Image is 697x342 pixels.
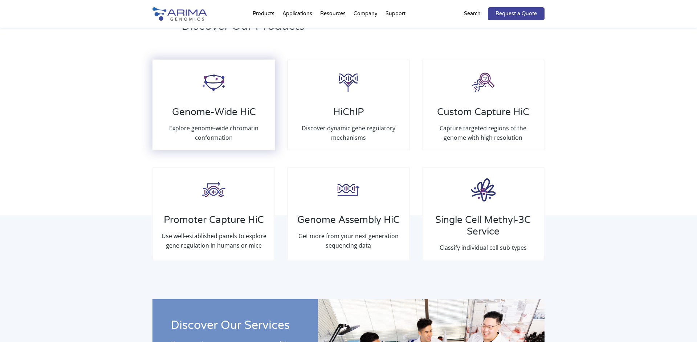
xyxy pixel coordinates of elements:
p: Explore genome-wide chromatin conformation [160,123,267,142]
h3: Genome-Wide HiC [160,106,267,123]
img: High-Coverage-HiC_Icon_Arima-Genomics.png [334,175,363,204]
p: Use well-established panels to explore gene regulation in humans or mice [160,231,267,250]
h3: HiChIP [295,106,402,123]
p: Classify individual cell sub-types [430,243,537,252]
p: Capture targeted regions of the genome with high resolution [430,123,537,142]
img: HiCHiP_Icon_Arima-Genomics.png [334,68,363,97]
a: Request a Quote [488,7,545,20]
p: Get more from your next generation sequencing data [295,231,402,250]
p: Discover dynamic gene regulatory mechanisms [295,123,402,142]
h3: Single Cell Methyl-3C Service [430,214,537,243]
h3: Promoter Capture HiC [160,214,267,231]
p: Search [464,9,481,19]
img: HiC_Icon_Arima-Genomics.png [199,68,228,97]
h2: Discover Our Services [171,317,300,339]
h3: Genome Assembly HiC [295,214,402,231]
img: Promoter-HiC_Icon_Arima-Genomics.png [199,175,228,204]
iframe: Chat Widget [661,307,697,342]
img: Arima-Genomics-logo [152,7,207,21]
h2: Discover Our Products [182,18,441,40]
h3: Custom Capture HiC [430,106,537,123]
img: Capture-HiC_Icon_Arima-Genomics.png [469,68,498,97]
img: Epigenetics_Icon_Arima-Genomics-e1638241835481.png [468,175,498,204]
